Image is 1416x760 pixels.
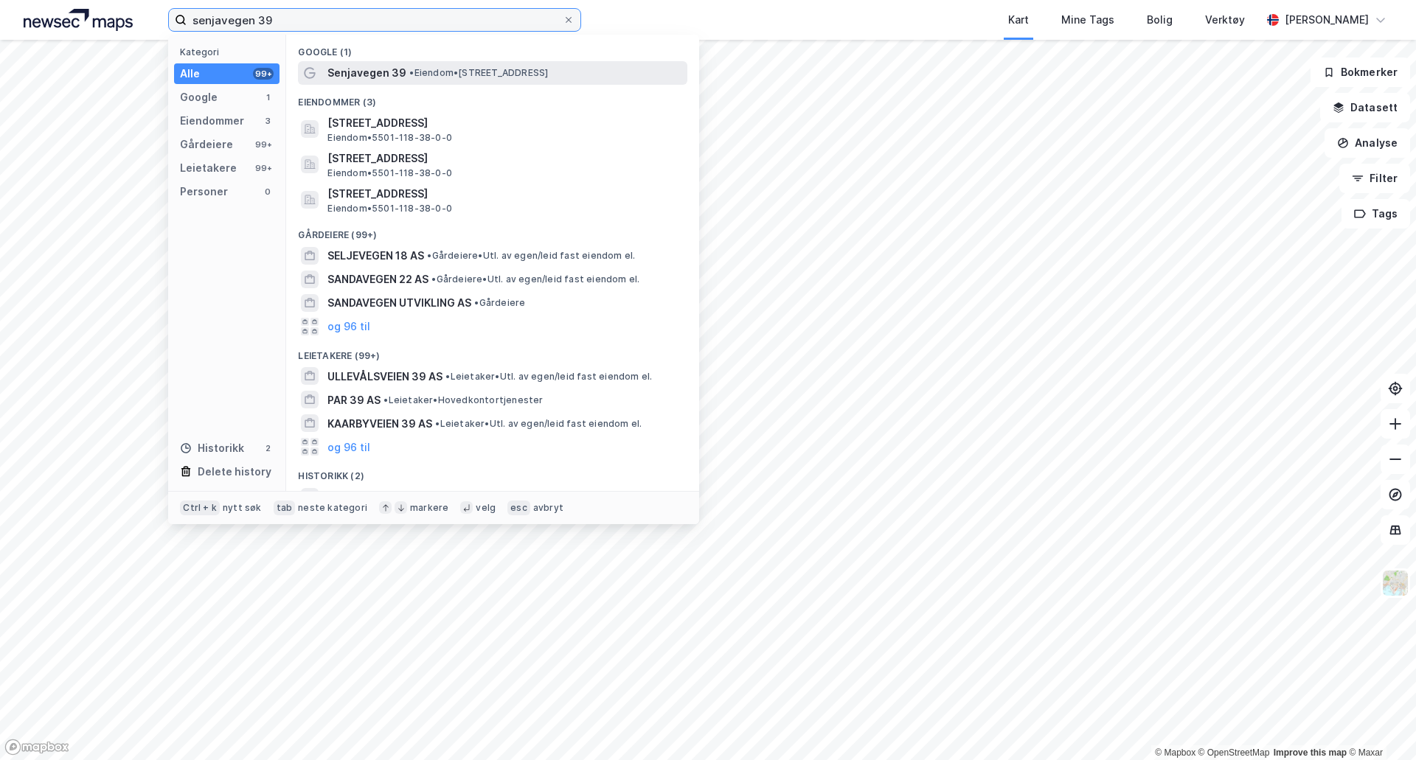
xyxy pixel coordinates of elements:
[327,167,452,179] span: Eiendom • 5501-118-38-0-0
[327,247,424,265] span: SELJEVEGEN 18 AS
[327,185,681,203] span: [STREET_ADDRESS]
[431,273,436,285] span: •
[1339,164,1410,193] button: Filter
[223,502,262,514] div: nytt søk
[409,67,414,78] span: •
[1155,747,1195,758] a: Mapbox
[533,502,563,514] div: avbryt
[180,439,244,457] div: Historikk
[286,85,699,111] div: Eiendommer (3)
[327,318,370,335] button: og 96 til
[383,394,543,406] span: Leietaker • Hovedkontortjenester
[1205,11,1245,29] div: Verktøy
[1381,569,1409,597] img: Z
[474,297,525,309] span: Gårdeiere
[24,9,133,31] img: logo.a4113a55bc3d86da70a041830d287a7e.svg
[262,91,274,103] div: 1
[262,442,274,454] div: 2
[286,338,699,365] div: Leietakere (99+)
[327,64,406,82] span: Senjavegen 39
[1342,689,1416,760] iframe: Chat Widget
[409,67,548,79] span: Eiendom • [STREET_ADDRESS]
[327,150,681,167] span: [STREET_ADDRESS]
[4,739,69,756] a: Mapbox homepage
[262,115,274,127] div: 3
[410,502,448,514] div: markere
[253,162,274,174] div: 99+
[1285,11,1369,29] div: [PERSON_NAME]
[180,46,280,57] div: Kategori
[327,203,452,215] span: Eiendom • 5501-118-38-0-0
[1198,747,1270,758] a: OpenStreetMap
[474,297,479,308] span: •
[427,250,431,261] span: •
[431,273,639,285] span: Gårdeiere • Utl. av egen/leid fast eiendom el.
[1008,11,1029,29] div: Kart
[1311,57,1410,87] button: Bokmerker
[327,132,452,144] span: Eiendom • 5501-118-38-0-0
[445,371,450,382] span: •
[476,502,496,514] div: velg
[180,159,237,177] div: Leietakere
[180,183,228,201] div: Personer
[327,368,442,386] span: ULLEVÅLSVEIEN 39 AS
[253,68,274,80] div: 99+
[1325,128,1410,158] button: Analyse
[286,35,699,61] div: Google (1)
[1061,11,1114,29] div: Mine Tags
[507,501,530,515] div: esc
[327,391,381,409] span: PAR 39 AS
[435,418,440,429] span: •
[327,294,471,312] span: SANDAVEGEN UTVIKLING AS
[298,502,367,514] div: neste kategori
[327,271,428,288] span: SANDAVEGEN 22 AS
[180,65,200,83] div: Alle
[1342,689,1416,760] div: Kontrollprogram for chat
[198,463,271,481] div: Delete history
[180,88,218,106] div: Google
[180,136,233,153] div: Gårdeiere
[274,501,296,515] div: tab
[253,139,274,150] div: 99+
[1147,11,1173,29] div: Bolig
[180,112,244,130] div: Eiendommer
[327,415,432,433] span: KAARBYVEIEN 39 AS
[327,438,370,456] button: og 96 til
[327,114,681,132] span: [STREET_ADDRESS]
[435,418,642,430] span: Leietaker • Utl. av egen/leid fast eiendom el.
[445,371,652,383] span: Leietaker • Utl. av egen/leid fast eiendom el.
[383,394,388,405] span: •
[1342,199,1410,229] button: Tags
[427,250,635,262] span: Gårdeiere • Utl. av egen/leid fast eiendom el.
[327,488,406,506] span: Senjavegen 39
[180,501,220,515] div: Ctrl + k
[286,217,699,244] div: Gårdeiere (99+)
[262,186,274,198] div: 0
[286,459,699,485] div: Historikk (2)
[187,9,563,31] input: Søk på adresse, matrikkel, gårdeiere, leietakere eller personer
[1274,747,1347,758] a: Improve this map
[1320,93,1410,122] button: Datasett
